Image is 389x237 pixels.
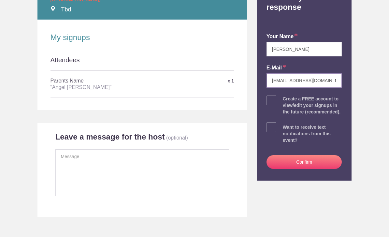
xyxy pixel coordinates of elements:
[267,33,298,40] label: your name
[50,84,173,91] div: “Angel [PERSON_NAME]”
[61,6,71,13] span: Tbd
[50,74,173,94] h5: Parents Name
[55,132,165,142] h2: Leave a message for the host
[267,64,286,72] label: E-mail
[283,96,342,115] div: Create a FREE account to view/edit your signups in the future (recommended).
[283,124,342,143] div: Want to receive text notifications from this event?
[166,135,188,141] p: (optional)
[267,155,342,169] button: Confirm
[50,55,234,70] div: Attendees
[267,42,342,56] input: e.g. Julie Farrell
[173,75,234,87] div: x 1
[50,33,234,42] h2: My signups
[267,73,342,88] input: e.g. julie@gmail.com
